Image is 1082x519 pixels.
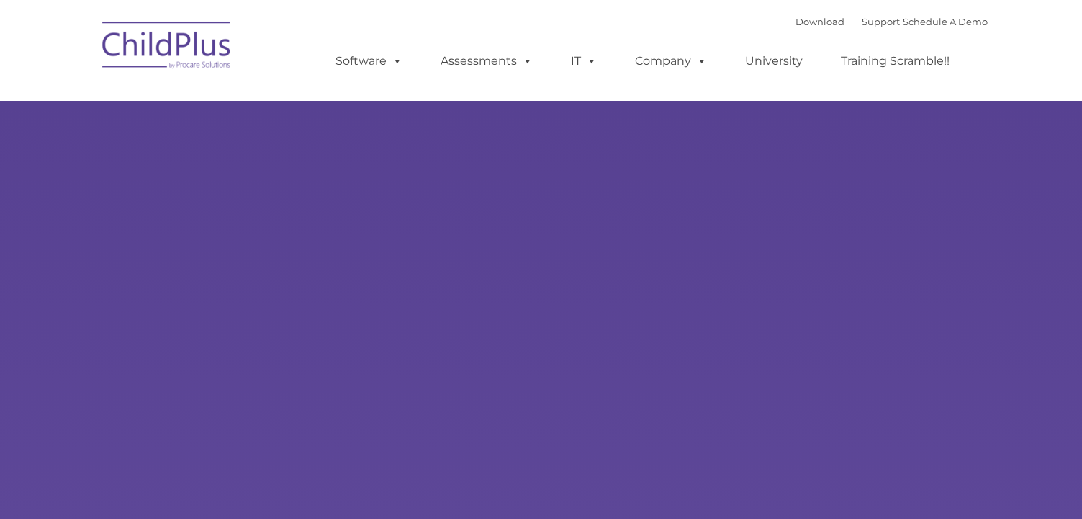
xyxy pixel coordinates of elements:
[903,16,988,27] a: Schedule A Demo
[795,16,988,27] font: |
[731,47,817,76] a: University
[95,12,239,84] img: ChildPlus by Procare Solutions
[321,47,417,76] a: Software
[621,47,721,76] a: Company
[426,47,547,76] a: Assessments
[826,47,964,76] a: Training Scramble!!
[795,16,844,27] a: Download
[556,47,611,76] a: IT
[862,16,900,27] a: Support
